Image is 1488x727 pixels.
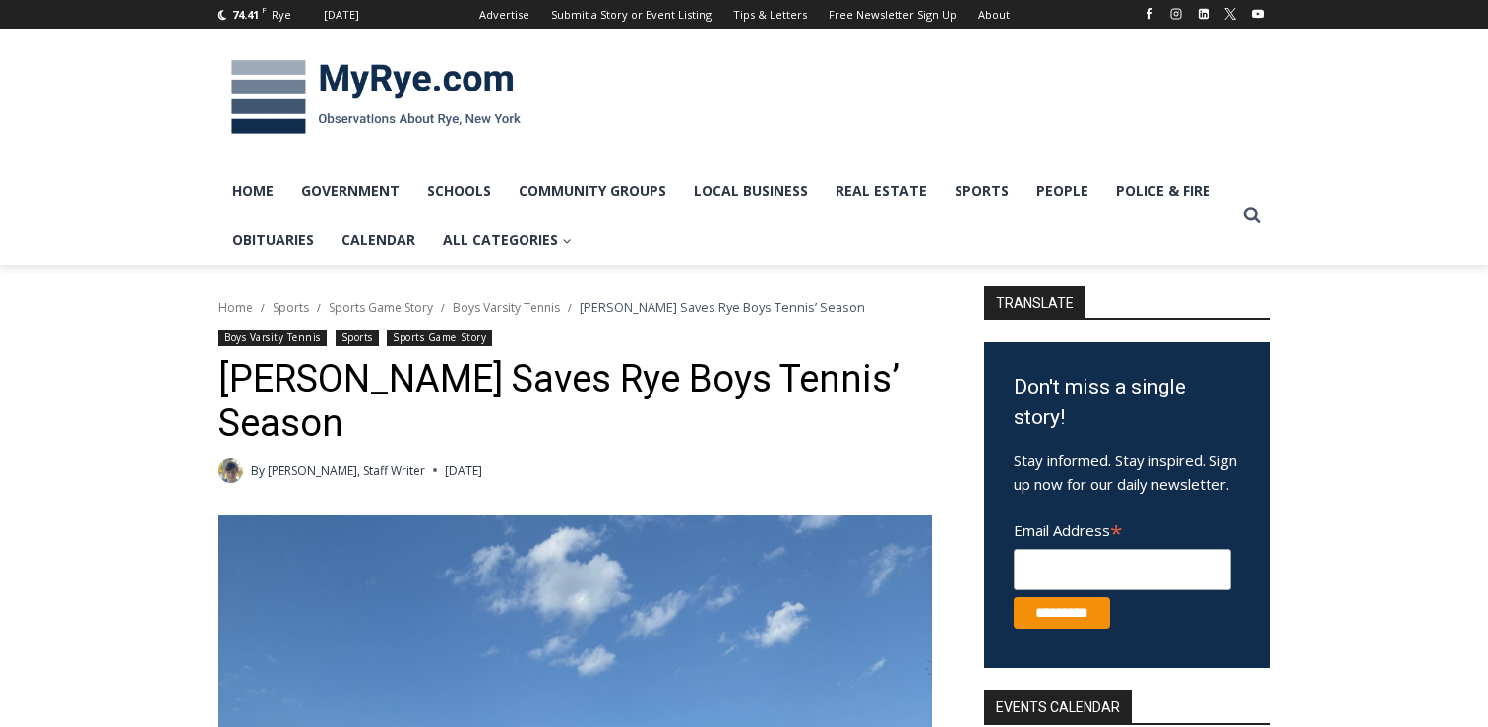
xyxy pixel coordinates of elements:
[984,690,1132,723] h2: Events Calendar
[218,166,287,215] a: Home
[984,286,1085,318] strong: TRANSLATE
[218,297,932,317] nav: Breadcrumbs
[336,330,379,346] a: Sports
[1014,449,1240,496] p: Stay informed. Stay inspired. Sign up now for our daily newsletter.
[580,298,865,316] span: [PERSON_NAME] Saves Rye Boys Tennis’ Season
[218,330,327,346] a: Boys Varsity Tennis
[1023,166,1102,215] a: People
[287,166,413,215] a: Government
[1234,198,1270,233] button: View Search Form
[1014,511,1231,546] label: Email Address
[273,299,309,316] a: Sports
[218,46,533,149] img: MyRye.com
[262,4,267,15] span: F
[268,462,425,479] a: [PERSON_NAME], Staff Writer
[251,461,265,480] span: By
[218,357,932,447] h1: [PERSON_NAME] Saves Rye Boys Tennis’ Season
[261,301,265,315] span: /
[413,166,505,215] a: Schools
[329,299,433,316] a: Sports Game Story
[505,166,680,215] a: Community Groups
[232,7,259,22] span: 74.41
[324,6,359,24] div: [DATE]
[429,215,586,265] a: All Categories
[218,458,243,483] a: Author image
[272,6,291,24] div: Rye
[1102,166,1224,215] a: Police & Fire
[328,215,429,265] a: Calendar
[680,166,822,215] a: Local Business
[568,301,572,315] span: /
[941,166,1023,215] a: Sports
[218,166,1234,266] nav: Primary Navigation
[1246,2,1270,26] a: YouTube
[387,330,492,346] a: Sports Game Story
[1218,2,1242,26] a: X
[1192,2,1215,26] a: Linkedin
[453,299,560,316] a: Boys Varsity Tennis
[1164,2,1188,26] a: Instagram
[1014,372,1240,434] h3: Don't miss a single story!
[443,229,572,251] span: All Categories
[445,461,482,480] time: [DATE]
[441,301,445,315] span: /
[218,215,328,265] a: Obituaries
[218,458,243,483] img: (PHOTO: MyRye.com 2024 Head Intern, Editor and now Staff Writer Charlie Morris. Contributed.)Char...
[218,299,253,316] a: Home
[1138,2,1161,26] a: Facebook
[317,301,321,315] span: /
[822,166,941,215] a: Real Estate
